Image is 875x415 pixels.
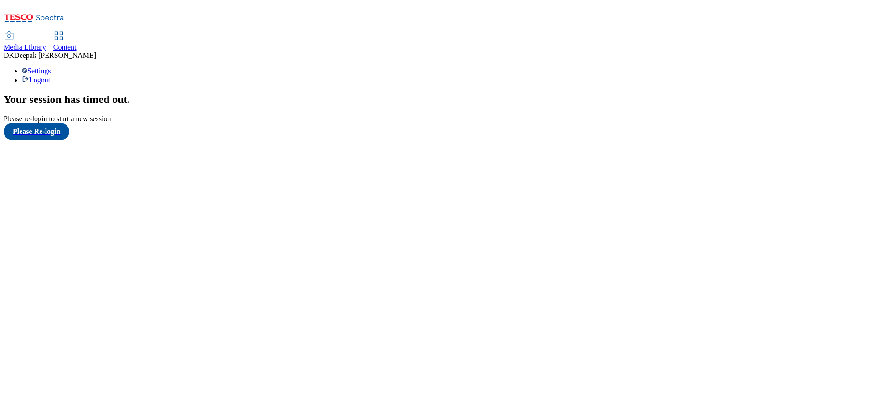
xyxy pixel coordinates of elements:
[4,32,46,51] a: Media Library
[53,32,77,51] a: Content
[53,43,77,51] span: Content
[4,123,871,140] a: Please Re-login
[22,76,50,84] a: Logout
[14,51,96,59] span: Deepak [PERSON_NAME]
[4,93,871,106] h2: Your session has timed out
[4,123,69,140] button: Please Re-login
[128,93,130,105] span: .
[4,51,14,59] span: DK
[4,43,46,51] span: Media Library
[22,67,51,75] a: Settings
[4,115,871,123] div: Please re-login to start a new session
